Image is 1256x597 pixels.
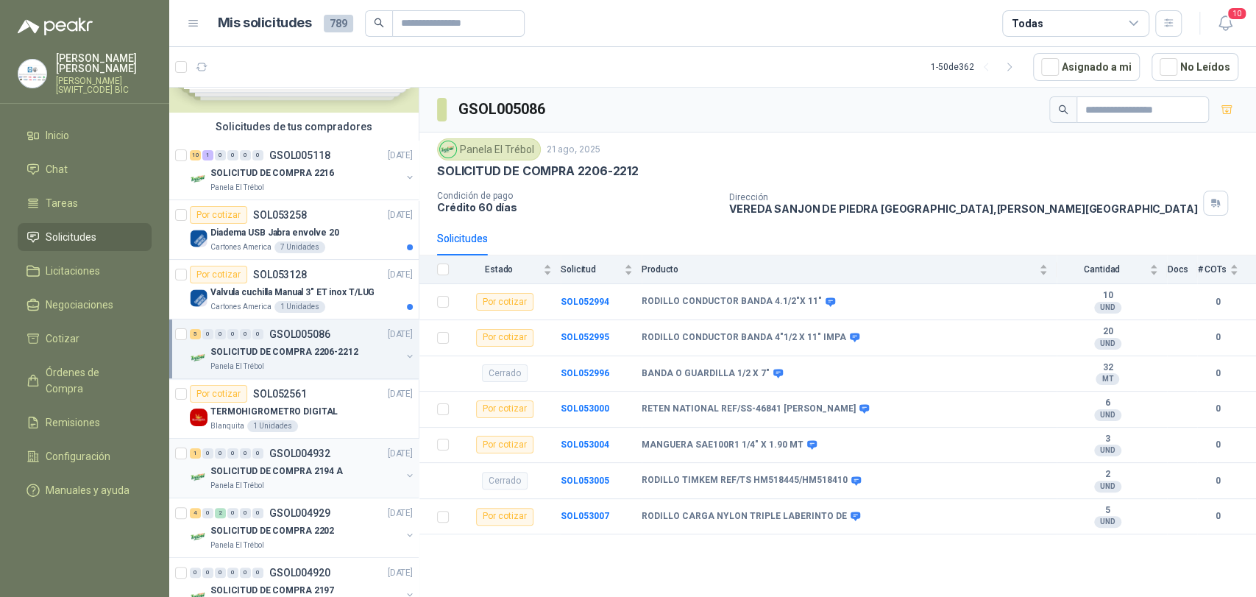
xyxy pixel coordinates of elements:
div: 0 [215,150,226,160]
p: [DATE] [388,566,413,580]
b: RODILLO CONDUCTOR BANDA 4.1/2"X 11" [642,296,822,308]
span: 10 [1227,7,1247,21]
div: Cerrado [482,364,528,382]
b: 2 [1057,469,1158,481]
div: Por cotizar [476,508,533,526]
b: SOL053004 [561,439,609,450]
b: RETEN NATIONAL REF/SS-46841 [PERSON_NAME] [642,403,856,415]
div: 0 [227,329,238,339]
img: Company Logo [190,409,207,426]
a: Configuración [18,442,152,470]
a: 5 0 0 0 0 0 GSOL005086[DATE] Company LogoSOLICITUD DE COMPRA 2206-2212Panela El Trébol [190,325,416,372]
b: RODILLO TIMKEM REF/TS HM518445/HM518410 [642,475,848,487]
div: UND [1094,409,1121,421]
a: SOL052994 [561,297,609,307]
div: 2 [215,508,226,518]
div: 0 [240,329,251,339]
div: UND [1094,445,1121,456]
p: Cartones America [210,241,272,253]
div: 0 [215,329,226,339]
b: SOL052995 [561,332,609,342]
p: Blanquita [210,420,244,432]
div: 0 [202,568,213,578]
p: SOLICITUD DE COMPRA 2194 A [210,464,343,478]
th: Estado [458,255,561,284]
h3: GSOL005086 [458,98,547,121]
div: UND [1094,338,1121,350]
button: No Leídos [1152,53,1238,81]
p: Panela El Trébol [210,182,264,194]
div: 0 [227,150,238,160]
span: Inicio [46,127,69,144]
b: 0 [1197,295,1238,309]
th: # COTs [1197,255,1256,284]
a: Cotizar [18,325,152,353]
div: UND [1094,481,1121,492]
img: Logo peakr [18,18,93,35]
div: 0 [227,568,238,578]
p: Crédito 60 días [437,201,717,213]
a: Licitaciones [18,257,152,285]
b: 0 [1197,509,1238,523]
span: Cotizar [46,331,79,347]
div: 0 [252,448,263,459]
p: SOLICITUD DE COMPRA 2216 [210,166,334,180]
b: 6 [1057,398,1158,409]
p: GSOL004929 [269,508,330,518]
a: 4 0 2 0 0 0 GSOL004929[DATE] Company LogoSOLICITUD DE COMPRA 2202Panela El Trébol [190,504,416,551]
p: [PERSON_NAME] [PERSON_NAME] [56,53,152,74]
a: Por cotizarSOL053258[DATE] Company LogoDiadema USB Jabra envolve 20Cartones America7 Unidades [169,200,419,260]
button: 10 [1212,10,1238,37]
span: Licitaciones [46,263,100,279]
div: Por cotizar [190,266,247,283]
th: Cantidad [1057,255,1167,284]
a: Por cotizarSOL053128[DATE] Company LogoValvula cuchilla Manual 3" ET inox T/LUGCartones America1 ... [169,260,419,319]
a: Inicio [18,121,152,149]
p: Panela El Trébol [210,361,264,372]
img: Company Logo [190,289,207,307]
span: search [374,18,384,28]
b: 0 [1197,402,1238,416]
div: 0 [202,329,213,339]
div: MT [1096,373,1119,385]
a: 1 0 0 0 0 0 GSOL004932[DATE] Company LogoSOLICITUD DE COMPRA 2194 APanela El Trébol [190,445,416,492]
div: Por cotizar [476,436,533,453]
p: SOL053258 [253,210,307,220]
p: GSOL004920 [269,568,330,578]
button: Asignado a mi [1033,53,1140,81]
a: SOL053007 [561,511,609,521]
img: Company Logo [190,468,207,486]
div: Por cotizar [190,385,247,403]
p: SOL052561 [253,389,307,399]
p: [DATE] [388,268,413,282]
img: Company Logo [190,349,207,367]
p: GSOL005086 [269,329,330,339]
b: SOL053005 [561,476,609,486]
b: 3 [1057,434,1158,445]
p: GSOL005118 [269,150,330,160]
img: Company Logo [190,528,207,545]
div: Panela El Trébol [437,138,541,160]
div: Solicitudes de tus compradores [169,113,419,141]
div: 10 [190,150,201,160]
a: SOL053000 [561,403,609,414]
a: Manuales y ayuda [18,476,152,504]
div: 0 [215,568,226,578]
span: # COTs [1197,264,1227,275]
p: [DATE] [388,387,413,401]
p: [DATE] [388,208,413,222]
p: Panela El Trébol [210,480,264,492]
b: 20 [1057,326,1158,338]
span: Producto [642,264,1036,275]
th: Producto [642,255,1057,284]
div: Solicitudes [437,230,488,247]
span: search [1058,105,1068,115]
div: UND [1094,516,1121,528]
div: Por cotizar [476,400,533,418]
b: 5 [1057,505,1158,517]
b: 0 [1197,438,1238,452]
div: 1 [202,150,213,160]
span: Chat [46,161,68,177]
